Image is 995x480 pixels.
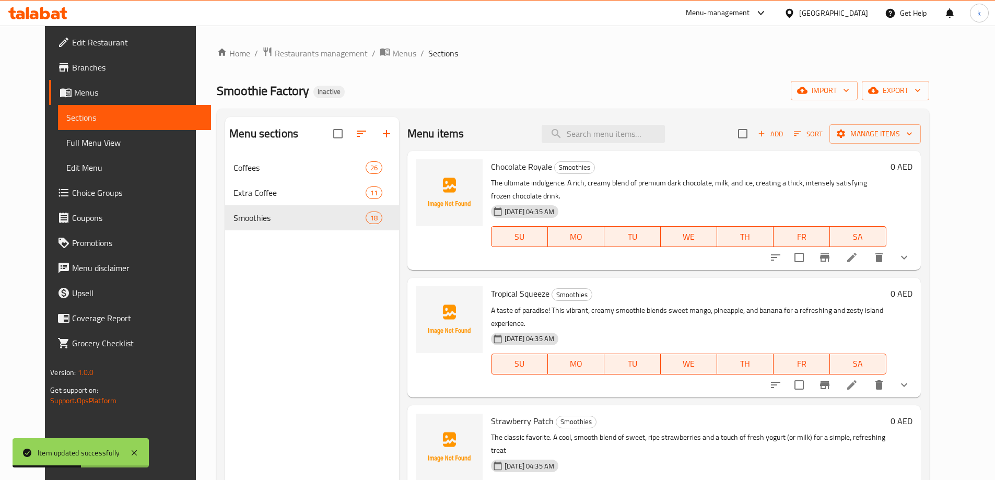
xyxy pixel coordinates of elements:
span: SA [834,356,882,371]
a: Menus [380,46,416,60]
button: export [862,81,929,100]
span: TU [608,229,657,244]
button: SA [830,354,886,374]
div: items [366,161,382,174]
span: [DATE] 04:35 AM [500,207,558,217]
span: Tropical Squeeze [491,286,549,301]
button: Add [754,126,787,142]
span: Coffees [233,161,366,174]
span: TH [721,356,769,371]
span: Sections [428,47,458,60]
span: [DATE] 04:35 AM [500,334,558,344]
div: Smoothies18 [225,205,399,230]
span: WE [665,229,713,244]
span: Edit Restaurant [72,36,203,49]
span: Coupons [72,212,203,224]
a: Edit Restaurant [49,30,211,55]
div: Smoothies [552,288,592,301]
button: TU [604,226,661,247]
span: TH [721,229,769,244]
button: MO [548,354,604,374]
span: Menu disclaimer [72,262,203,274]
a: Menus [49,80,211,105]
span: Select to update [788,247,810,268]
button: FR [774,226,830,247]
button: TH [717,354,774,374]
span: MO [552,229,600,244]
span: import [799,84,849,97]
button: SA [830,226,886,247]
span: Menus [392,47,416,60]
div: Menu-management [686,7,750,19]
div: Item updated successfully [38,447,120,459]
button: import [791,81,858,100]
li: / [254,47,258,60]
span: 11 [366,188,382,198]
span: WE [665,356,713,371]
p: A taste of paradise! This vibrant, creamy smoothie blends sweet mango, pineapple, and banana for ... [491,304,886,330]
span: Sort [794,128,823,140]
nav: breadcrumb [217,46,929,60]
button: Branch-specific-item [812,245,837,270]
a: Edit menu item [846,379,858,391]
button: Sort [791,126,825,142]
a: Support.OpsPlatform [50,394,116,407]
img: Chocolate Royale [416,159,483,226]
span: SU [496,229,544,244]
span: Coverage Report [72,312,203,324]
button: TU [604,354,661,374]
span: Smoothies [555,161,594,173]
a: Sections [58,105,211,130]
span: Select all sections [327,123,349,145]
a: Branches [49,55,211,80]
span: Restaurants management [275,47,368,60]
span: Choice Groups [72,186,203,199]
button: Manage items [829,124,921,144]
svg: Show Choices [898,251,910,264]
div: Extra Coffee [233,186,366,199]
span: MO [552,356,600,371]
span: Strawberry Patch [491,413,554,429]
a: Choice Groups [49,180,211,205]
h6: 0 AED [891,414,912,428]
span: FR [778,229,826,244]
span: Branches [72,61,203,74]
button: MO [548,226,604,247]
li: / [420,47,424,60]
nav: Menu sections [225,151,399,235]
span: Select to update [788,374,810,396]
span: Promotions [72,237,203,249]
li: / [372,47,376,60]
span: SU [496,356,544,371]
span: Add [756,128,785,140]
a: Grocery Checklist [49,331,211,356]
a: Coverage Report [49,306,211,331]
div: Coffees26 [225,155,399,180]
span: 1.0.0 [78,366,94,379]
span: Sort sections [349,121,374,146]
button: SU [491,226,548,247]
span: [DATE] 04:35 AM [500,461,558,471]
span: 18 [366,213,382,223]
button: Branch-specific-item [812,372,837,397]
img: Tropical Squeeze [416,286,483,353]
span: Version: [50,366,76,379]
div: Smoothies [556,416,596,428]
span: k [977,7,981,19]
span: Manage items [838,127,912,141]
span: Sections [66,111,203,124]
div: items [366,212,382,224]
p: The classic favorite. A cool, smooth blend of sweet, ripe strawberries and a touch of fresh yogur... [491,431,886,457]
a: Coupons [49,205,211,230]
button: delete [867,245,892,270]
a: Edit Menu [58,155,211,180]
span: Inactive [313,87,345,96]
button: TH [717,226,774,247]
h6: 0 AED [891,159,912,174]
span: Smoothies [233,212,366,224]
button: sort-choices [763,372,788,397]
span: 26 [366,163,382,173]
span: Menus [74,86,203,99]
a: Edit menu item [846,251,858,264]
